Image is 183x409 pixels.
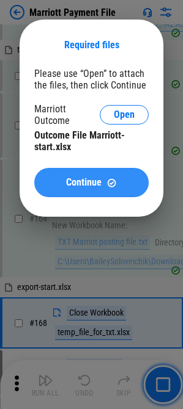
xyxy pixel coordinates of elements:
button: ContinueContinue [34,168,149,197]
div: Required files [34,39,149,51]
span: Continue [66,178,102,187]
img: Continue [106,178,117,188]
div: Marriott Outcome [34,103,100,126]
div: Please use “Open” to attach the files, then click Continue [34,68,149,91]
div: Outcome File Marriott-start.xlsx [34,129,149,153]
button: Open [100,105,149,125]
span: Open [114,110,135,120]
